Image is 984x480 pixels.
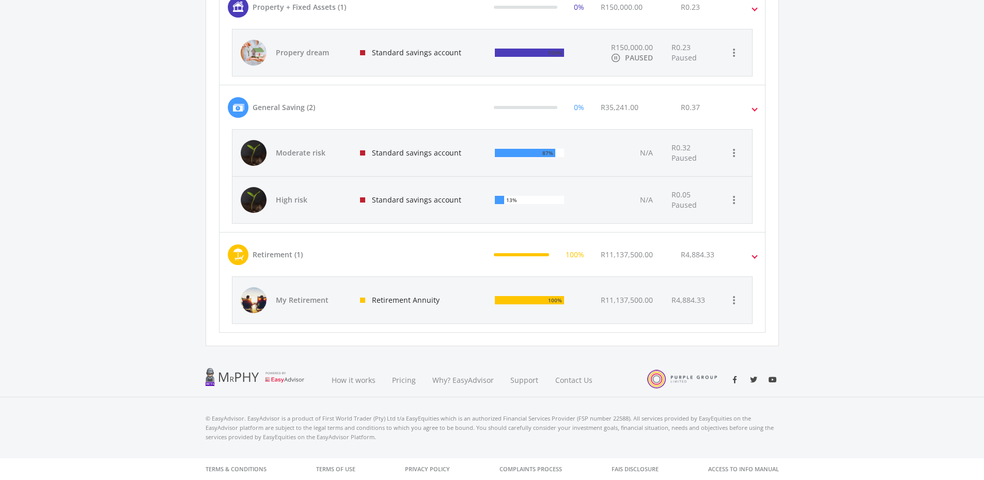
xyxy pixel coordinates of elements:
[728,194,740,206] i: more_vert
[384,363,424,397] a: Pricing
[253,2,346,12] div: Property + Fixed Assets (1)
[724,143,744,163] button: more_vert
[671,200,697,210] span: Paused
[671,143,697,163] div: R0.32
[681,2,700,12] div: R0.23
[206,414,779,442] p: © EasyAdvisor. EasyAdvisor is a product of First World Trader (Pty) Ltd t/a EasyEquities which is...
[253,249,303,260] div: Retirement (1)
[566,249,584,260] div: 100%
[499,458,562,480] a: Complaints Process
[612,458,659,480] a: FAIS Disclosure
[220,233,765,276] mat-expansion-panel-header: Retirement (1) 100% R11,137,500.00 R4,884.33
[352,177,487,223] div: Standard savings account
[424,363,502,397] a: Why? EasyAdvisor
[601,250,653,259] span: R11,137,500.00
[708,458,779,480] a: Access to Info Manual
[681,249,714,260] div: R4,884.33
[352,29,487,76] div: Standard savings account
[540,148,553,158] div: 87%
[611,42,653,52] span: R150,000.00
[220,276,765,332] div: Retirement (1) 100% R11,137,500.00 R4,884.33
[276,48,348,58] span: Propery dream
[276,195,348,205] span: High risk
[352,130,487,176] div: Standard savings account
[220,29,765,85] div: Property + Fixed Assets (1) 0% R150,000.00 R0.23
[574,2,584,12] div: 0%
[316,458,355,480] a: Terms of Use
[681,102,700,113] div: R0.37
[728,147,740,159] i: more_vert
[547,363,602,397] a: Contact Us
[640,148,653,158] span: N/A
[611,53,621,63] i: pause_circle_outline
[545,48,562,58] div: 100%
[671,190,697,210] div: R0.05
[323,363,384,397] a: How it works
[276,148,348,158] span: Moderate risk
[601,295,653,305] span: R11,137,500.00
[253,102,315,113] div: General Saving (2)
[671,42,697,63] div: R0.23
[206,458,267,480] a: Terms & Conditions
[502,363,547,397] a: Support
[352,277,487,323] div: Retirement Annuity
[405,458,450,480] a: Privacy Policy
[574,102,584,113] div: 0%
[545,295,562,305] div: 100%
[601,102,638,112] span: R35,241.00
[671,53,697,63] span: Paused
[671,295,705,305] div: R4,884.33
[276,295,348,305] span: My Retirement
[601,2,643,12] span: R150,000.00
[724,42,744,63] button: more_vert
[220,129,765,232] div: General Saving (2) 0% R35,241.00 R0.37
[728,294,740,306] i: more_vert
[724,290,744,311] button: more_vert
[504,195,518,205] div: 13%
[220,85,765,129] mat-expansion-panel-header: General Saving (2) 0% R35,241.00 R0.37
[640,195,653,205] span: N/A
[724,190,744,210] button: more_vert
[728,47,740,59] i: more_vert
[671,153,697,163] span: Paused
[625,53,653,63] div: PAUSED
